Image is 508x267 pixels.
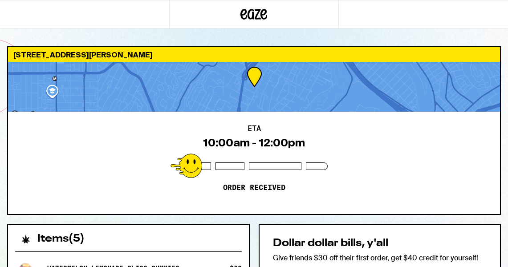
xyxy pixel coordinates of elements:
[37,234,85,244] h2: Items ( 5 )
[273,238,487,249] h2: Dollar dollar bills, y'all
[8,47,500,62] div: [STREET_ADDRESS][PERSON_NAME]
[248,125,261,132] h2: ETA
[451,240,499,263] iframe: Opens a widget where you can find more information
[273,253,487,263] p: Give friends $30 off their first order, get $40 credit for yourself!
[203,137,305,149] div: 10:00am - 12:00pm
[223,183,285,192] p: Order received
